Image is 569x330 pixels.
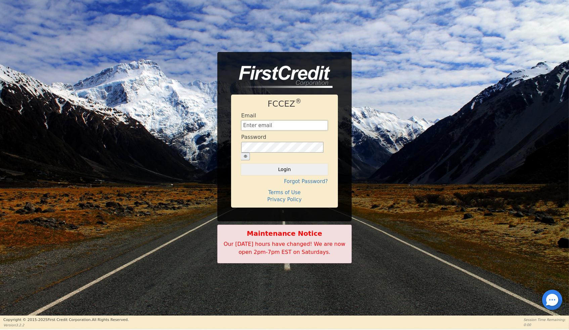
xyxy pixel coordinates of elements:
[524,322,566,327] p: 0:00
[241,197,328,203] h4: Privacy Policy
[524,317,566,322] p: Session Time Remaining:
[241,189,328,196] h4: Terms of Use
[221,228,348,238] b: Maintenance Notice
[231,66,333,88] img: logo-CMu_cnol.png
[224,241,345,255] span: Our [DATE] hours have changed! We are now open 2pm-7pm EST on Saturdays.
[241,112,256,119] h4: Email
[92,318,129,322] span: All Rights Reserved.
[241,134,266,140] h4: Password
[3,323,129,328] p: Version 3.2.2
[241,120,328,130] input: Enter email
[241,178,328,184] h4: Forgot Password?
[295,98,302,105] sup: ®
[241,99,328,109] h1: FCCEZ
[3,317,129,323] p: Copyright © 2015- 2025 First Credit Corporation.
[241,164,328,175] button: Login
[241,142,323,153] input: password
